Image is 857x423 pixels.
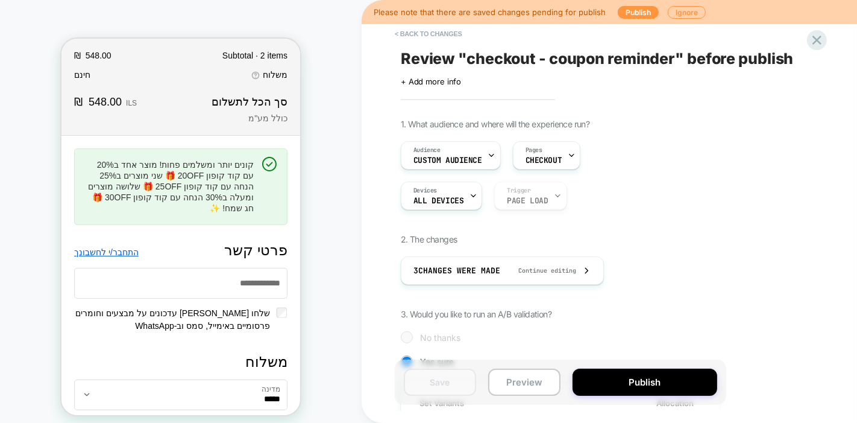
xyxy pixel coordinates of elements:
[401,119,589,129] span: 1. What audience and where will the experience run?
[401,49,794,68] span: Review " checkout - coupon reminder " before publish
[64,60,75,69] span: ILS
[163,202,226,221] h2: פרטי קשר
[150,57,226,69] strong: סך הכל לתשלום
[13,12,50,22] span: ‏548.00 ‏ ₪
[413,146,441,154] span: Audience
[413,186,437,195] span: Devices
[413,266,500,276] span: 3 Changes were made
[573,369,717,396] button: Publish
[401,234,457,244] span: 2. The changes
[187,75,226,84] span: כולל מע"מ
[401,309,551,319] span: 3. Would you like to run an A/B validation?
[161,12,226,22] span: Subtotal · 2 items
[201,30,226,43] span: משלוח
[13,314,226,332] h2: משלוח
[13,269,215,294] label: שלחו [PERSON_NAME] עדכונים על מבצעים וחומרים פרסומיים באימייל, סמס וב-WhatsApp
[526,146,542,154] span: Pages
[668,6,706,19] button: Ignore
[401,77,461,86] span: + Add more info
[618,6,659,19] button: Publish
[413,156,482,165] span: Custom Audience
[413,197,463,205] span: ALL DEVICES
[420,357,454,367] span: Yes sure
[526,156,562,165] span: CHECKOUT
[13,208,77,220] a: התחבר/י לחשבונך
[488,369,560,396] button: Preview
[24,121,192,176] h1: קונים יותר ומשלמים פחות! מוצר אחד ב20% עם קוד קופון 20OFF 🎁 שני מוצרים ב25% הנחה עם קוד קופון 25O...
[13,31,29,41] span: חינם
[506,267,576,275] span: Continue editing
[389,24,468,43] button: < Back to changes
[13,56,60,72] strong: ‏548.00 ‏ ₪
[404,369,476,396] button: Save
[420,332,460,343] span: No thanks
